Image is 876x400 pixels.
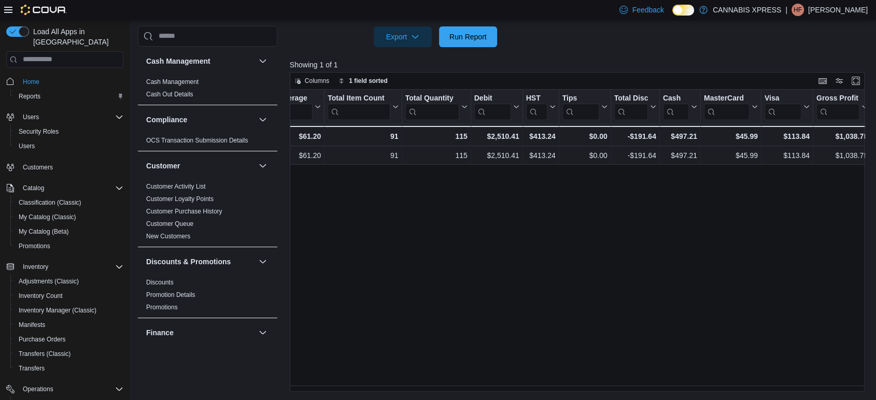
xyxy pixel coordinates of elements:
[15,196,86,209] a: Classification (Classic)
[15,125,63,138] a: Security Roles
[146,279,174,286] a: Discounts
[785,4,787,16] p: |
[146,327,255,338] button: Finance
[10,195,128,210] button: Classification (Classic)
[562,93,599,103] div: Tips
[257,326,269,339] button: Finance
[19,111,123,123] span: Users
[328,93,398,120] button: Total Item Count
[816,93,859,120] div: Gross Profit
[15,140,123,152] span: Users
[526,130,555,142] div: $413.24
[405,130,467,142] div: 115
[562,149,607,162] div: $0.00
[439,26,497,47] button: Run Report
[816,93,859,103] div: Gross Profit
[10,139,128,153] button: Users
[15,290,67,302] a: Inventory Count
[19,242,50,250] span: Promotions
[10,361,128,376] button: Transfers
[663,93,697,120] button: Cash
[19,292,63,300] span: Inventory Count
[19,335,66,344] span: Purchase Orders
[257,160,269,172] button: Customer
[614,93,647,103] div: Total Discount
[10,89,128,104] button: Reports
[562,130,607,142] div: $0.00
[765,93,801,120] div: Visa
[146,56,255,66] button: Cash Management
[146,136,248,145] span: OCS Transaction Submission Details
[138,180,277,247] div: Customer
[257,55,269,67] button: Cash Management
[23,163,53,172] span: Customers
[15,196,123,209] span: Classification (Classic)
[23,78,39,86] span: Home
[146,256,231,267] h3: Discounts & Promotions
[236,93,313,103] div: Transaction Average
[19,76,44,88] a: Home
[816,75,829,87] button: Keyboard shortcuts
[663,93,689,120] div: Cash
[146,161,180,171] h3: Customer
[15,140,39,152] a: Users
[146,115,255,125] button: Compliance
[146,91,193,98] a: Cash Out Details
[10,347,128,361] button: Transfers (Classic)
[146,56,210,66] h3: Cash Management
[19,182,123,194] span: Catalog
[765,93,801,103] div: Visa
[290,75,333,87] button: Columns
[328,149,398,162] div: 91
[23,263,48,271] span: Inventory
[15,333,123,346] span: Purchase Orders
[146,207,222,216] span: Customer Purchase History
[146,115,187,125] h3: Compliance
[305,77,329,85] span: Columns
[15,275,83,288] a: Adjustments (Classic)
[672,5,694,16] input: Dark Mode
[236,93,313,120] div: Transaction Average
[146,78,199,85] a: Cash Management
[15,275,123,288] span: Adjustments (Classic)
[236,130,321,142] div: $61.20
[614,93,647,120] div: Total Discount
[765,149,810,162] div: $113.84
[833,75,845,87] button: Display options
[146,90,193,98] span: Cash Out Details
[138,76,277,105] div: Cash Management
[146,256,255,267] button: Discounts & Promotions
[19,92,40,101] span: Reports
[21,5,67,15] img: Cova
[10,124,128,139] button: Security Roles
[15,211,123,223] span: My Catalog (Classic)
[704,93,758,120] button: MasterCard
[138,276,277,318] div: Discounts & Promotions
[15,240,54,252] a: Promotions
[449,32,487,42] span: Run Report
[236,149,321,162] div: $61.20
[19,350,70,358] span: Transfers (Classic)
[146,137,248,144] a: OCS Transaction Submission Details
[328,93,390,103] div: Total Item Count
[2,181,128,195] button: Catalog
[405,93,467,120] button: Total Quantity
[257,113,269,126] button: Compliance
[474,130,519,142] div: $2,510.41
[816,149,868,162] div: $1,038.78
[15,304,101,317] a: Inventory Manager (Classic)
[614,93,656,120] button: Total Discount
[290,60,871,70] p: Showing 1 of 1
[765,93,810,120] button: Visa
[29,26,123,47] span: Load All Apps in [GEOGRAPHIC_DATA]
[146,327,174,338] h3: Finance
[19,261,52,273] button: Inventory
[713,4,781,16] p: CANNABIS XPRESS
[474,149,519,162] div: $2,510.41
[10,224,128,239] button: My Catalog (Beta)
[146,195,214,203] a: Customer Loyalty Points
[19,277,79,285] span: Adjustments (Classic)
[146,182,206,191] span: Customer Activity List
[792,4,804,16] div: Hailey Fitzpatrick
